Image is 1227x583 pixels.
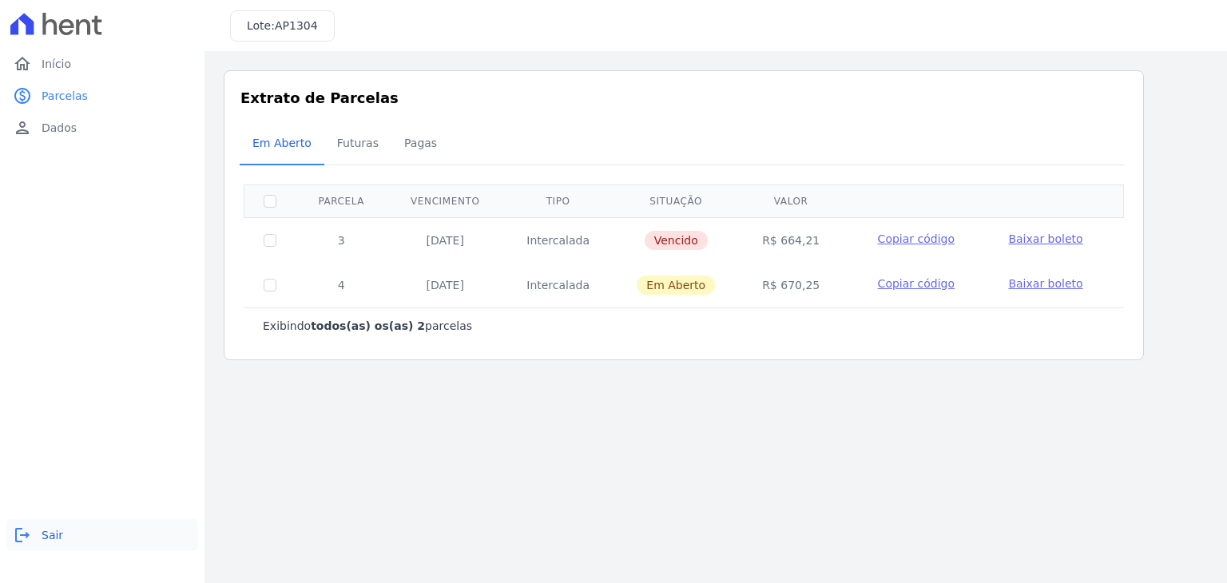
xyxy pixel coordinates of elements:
[311,319,425,332] b: todos(as) os(as) 2
[6,519,198,551] a: logoutSair
[13,118,32,137] i: person
[391,124,450,165] a: Pagas
[42,527,63,543] span: Sair
[240,87,1127,109] h3: Extrato de Parcelas
[645,231,708,250] span: Vencido
[296,184,387,217] th: Parcela
[739,217,843,263] td: R$ 664,21
[6,80,198,112] a: paidParcelas
[387,217,504,263] td: [DATE]
[503,217,613,263] td: Intercalada
[503,184,613,217] th: Tipo
[240,124,324,165] a: Em Aberto
[296,263,387,307] td: 4
[387,184,504,217] th: Vencimento
[739,263,843,307] td: R$ 670,25
[42,88,88,104] span: Parcelas
[275,19,318,32] span: AP1304
[324,124,391,165] a: Futuras
[13,54,32,73] i: home
[6,112,198,144] a: personDados
[862,276,970,291] button: Copiar código
[387,263,504,307] td: [DATE]
[1008,276,1082,291] a: Baixar boleto
[637,276,715,295] span: Em Aberto
[1008,232,1082,245] span: Baixar boleto
[1008,277,1082,290] span: Baixar boleto
[42,56,71,72] span: Início
[395,127,447,159] span: Pagas
[1008,231,1082,247] a: Baixar boleto
[739,184,843,217] th: Valor
[862,231,970,247] button: Copiar código
[243,127,321,159] span: Em Aberto
[247,18,318,34] h3: Lote:
[13,86,32,105] i: paid
[613,184,739,217] th: Situação
[13,525,32,545] i: logout
[328,127,388,159] span: Futuras
[42,120,77,136] span: Dados
[503,263,613,307] td: Intercalada
[878,277,955,290] span: Copiar código
[296,217,387,263] td: 3
[263,318,472,334] p: Exibindo parcelas
[878,232,955,245] span: Copiar código
[6,48,198,80] a: homeInício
